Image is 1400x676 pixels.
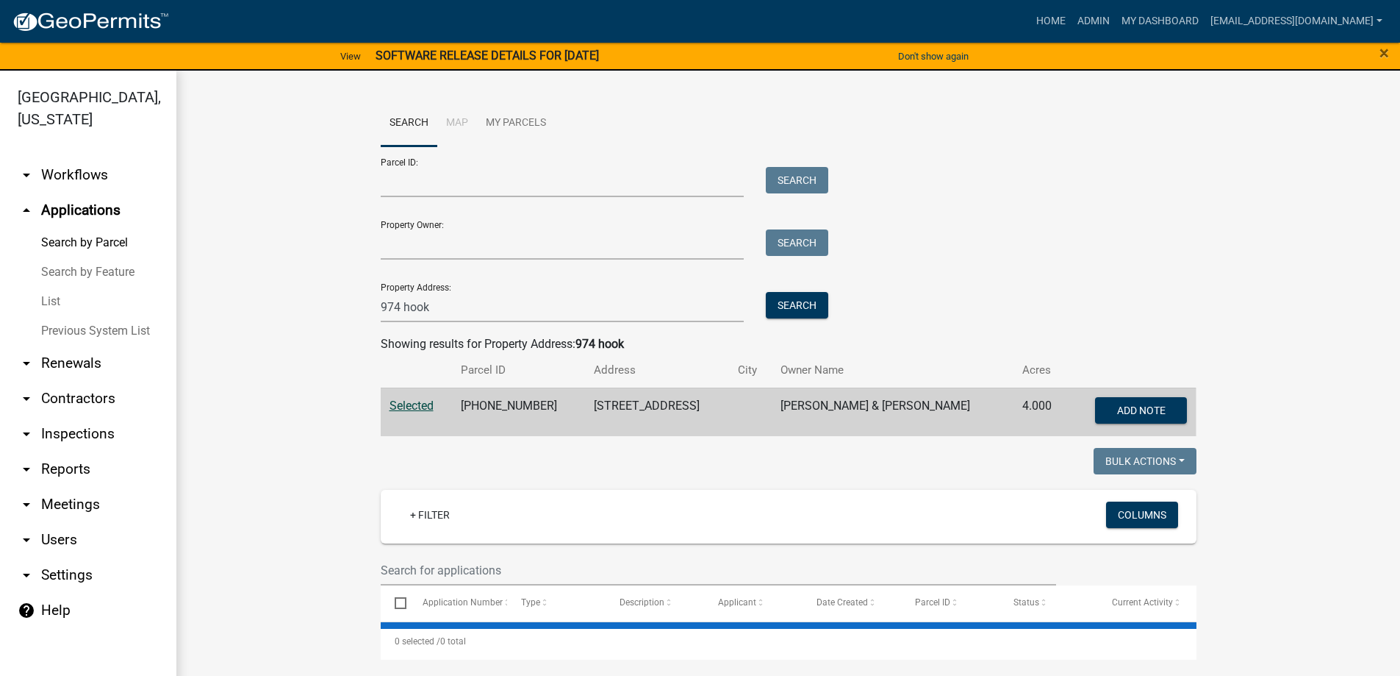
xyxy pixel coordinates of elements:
div: Showing results for Property Address: [381,335,1196,353]
datatable-header-cell: Application Number [409,586,507,621]
i: arrow_drop_down [18,531,35,549]
i: arrow_drop_down [18,166,35,184]
a: My Dashboard [1116,7,1205,35]
strong: SOFTWARE RELEASE DETAILS FOR [DATE] [376,49,599,63]
datatable-header-cell: Type [507,586,606,621]
button: Add Note [1095,397,1187,424]
a: Home [1030,7,1071,35]
button: Don't show again [892,44,974,68]
th: City [729,353,772,388]
a: Search [381,100,437,147]
button: Close [1379,44,1389,62]
span: × [1379,43,1389,63]
span: Status [1013,597,1039,608]
i: help [18,602,35,619]
datatable-header-cell: Status [999,586,1098,621]
span: Date Created [816,597,868,608]
td: [STREET_ADDRESS] [585,388,729,436]
span: Parcel ID [915,597,950,608]
a: View [334,44,367,68]
button: Columns [1106,502,1178,528]
th: Address [585,353,729,388]
datatable-header-cell: Parcel ID [901,586,999,621]
datatable-header-cell: Current Activity [1098,586,1196,621]
a: + Filter [398,502,462,528]
i: arrow_drop_down [18,496,35,513]
span: Description [620,597,664,608]
a: My Parcels [477,100,555,147]
datatable-header-cell: Date Created [803,586,901,621]
i: arrow_drop_down [18,566,35,584]
td: 4.000 [1013,388,1069,436]
datatable-header-cell: Description [606,586,704,621]
td: [PERSON_NAME] & [PERSON_NAME] [772,388,1013,436]
button: Search [766,230,828,256]
i: arrow_drop_down [18,425,35,443]
span: Current Activity [1112,597,1173,608]
th: Owner Name [772,353,1013,388]
span: 0 selected / [395,636,440,647]
a: Admin [1071,7,1116,35]
strong: 974 hook [575,337,624,351]
a: [EMAIL_ADDRESS][DOMAIN_NAME] [1205,7,1388,35]
datatable-header-cell: Select [381,586,409,621]
i: arrow_drop_down [18,390,35,408]
datatable-header-cell: Applicant [704,586,803,621]
span: Applicant [718,597,756,608]
span: Add Note [1117,404,1166,416]
input: Search for applications [381,555,1057,586]
a: Selected [390,399,434,413]
button: Search [766,167,828,193]
th: Parcel ID [452,353,585,388]
td: [PHONE_NUMBER] [452,388,585,436]
div: 0 total [381,623,1196,660]
button: Search [766,292,828,319]
span: Type [521,597,540,608]
i: arrow_drop_down [18,460,35,478]
i: arrow_drop_up [18,202,35,219]
i: arrow_drop_down [18,355,35,372]
span: Application Number [423,597,503,608]
th: Acres [1013,353,1069,388]
button: Bulk Actions [1094,448,1196,474]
